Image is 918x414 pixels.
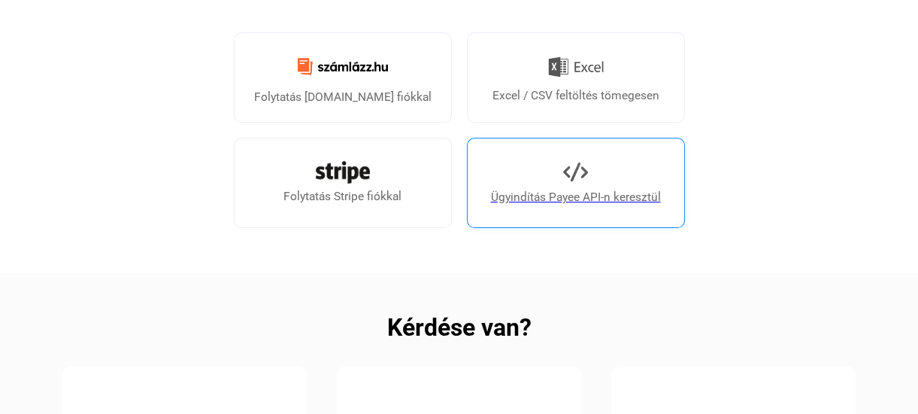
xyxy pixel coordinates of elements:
[254,88,432,106] div: Folytatás [DOMAIN_NAME] fiókkal
[289,49,397,84] img: Számlázz.hu
[316,161,370,184] img: Stripe
[492,87,659,105] div: Excel / CSV feltöltés tömegesen
[467,138,685,228] a: Ügyindítás Payee API-n keresztül
[491,188,661,206] div: Ügyindítás Payee API-n keresztül
[387,318,532,336] h2: Kérdése van?
[563,160,588,184] img: API
[234,32,452,123] a: Folytatás [DOMAIN_NAME] fiókkal
[234,138,452,228] a: Folytatás Stripe fiókkal
[283,187,401,205] div: Folytatás Stripe fiókkal
[467,32,685,123] a: Excel / CSV feltöltés tömegesen
[548,51,604,83] img: Excel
